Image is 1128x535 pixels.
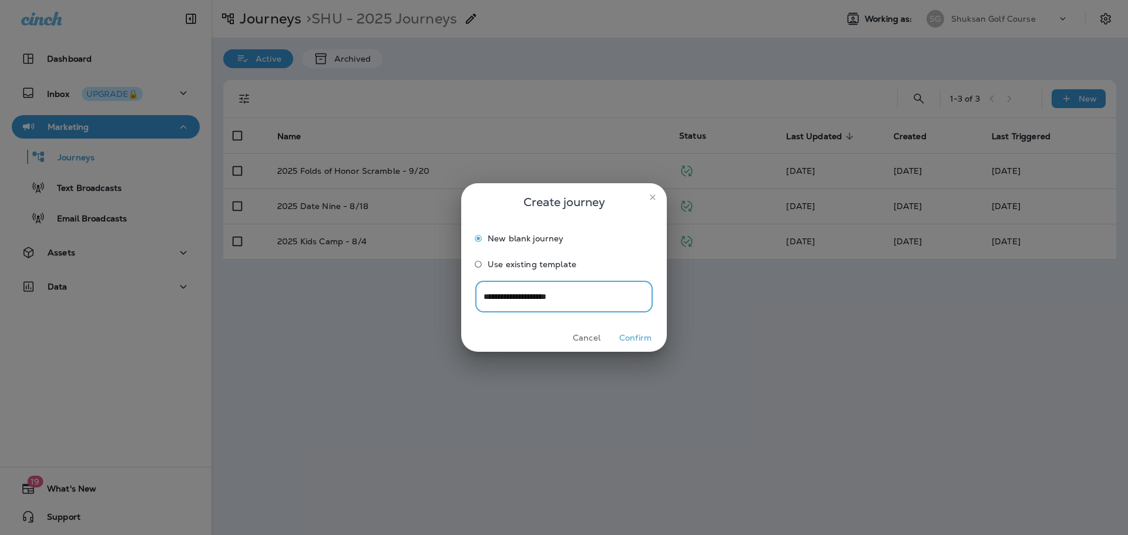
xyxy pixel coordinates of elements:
[488,234,563,243] span: New blank journey
[488,260,576,269] span: Use existing template
[643,188,662,207] button: close
[523,193,605,211] span: Create journey
[613,329,657,347] button: Confirm
[565,329,609,347] button: Cancel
